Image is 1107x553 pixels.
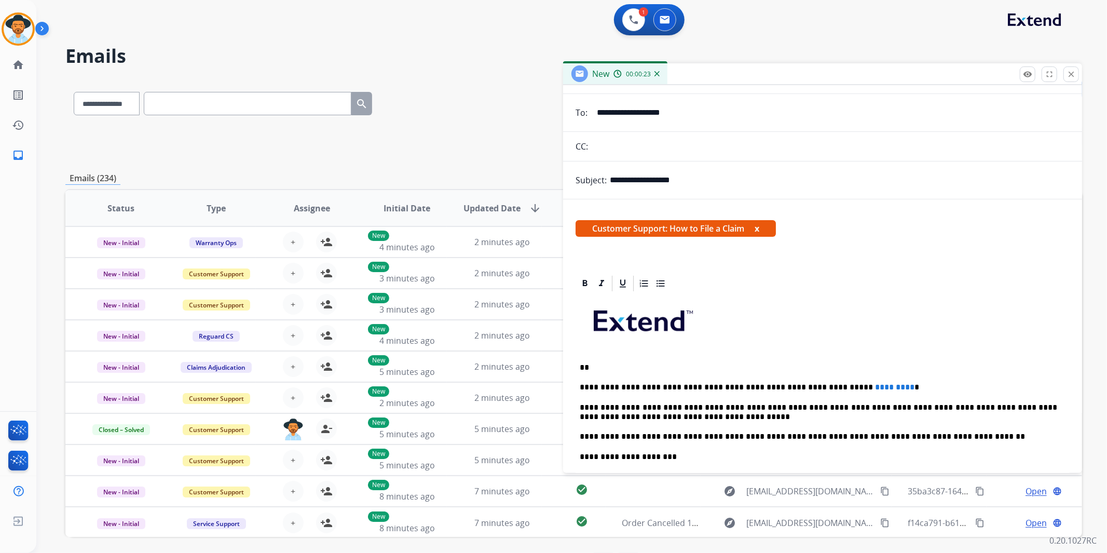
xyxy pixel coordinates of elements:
[283,294,304,315] button: +
[207,202,226,214] span: Type
[474,299,530,310] span: 2 minutes ago
[379,304,435,315] span: 3 minutes ago
[379,522,435,534] span: 8 minutes ago
[183,424,250,435] span: Customer Support
[880,518,890,528] mat-icon: content_copy
[1067,70,1076,79] mat-icon: close
[529,202,541,214] mat-icon: arrow_downward
[320,392,333,404] mat-icon: person_add
[291,392,295,404] span: +
[97,300,145,311] span: New - Initial
[592,68,609,79] span: New
[1053,518,1062,528] mat-icon: language
[368,231,389,241] p: New
[474,517,530,529] span: 7 minutes ago
[92,424,150,435] span: Closed – Solved
[183,300,250,311] span: Customer Support
[379,491,435,502] span: 8 minutes ago
[594,276,609,291] div: Italic
[4,15,33,44] img: avatar
[320,454,333,466] mat-icon: person_add
[975,518,985,528] mat-icon: content_copy
[283,481,304,502] button: +
[1026,517,1047,529] span: Open
[474,423,530,435] span: 5 minutes ago
[474,454,530,466] span: 5 minutes ago
[615,276,631,291] div: Underline
[379,273,435,284] span: 3 minutes ago
[183,487,250,497] span: Customer Support
[97,518,145,529] span: New - Initial
[97,362,145,373] span: New - Initial
[368,262,389,272] p: New
[474,236,530,248] span: 2 minutes ago
[187,518,246,529] span: Service Support
[189,237,243,248] span: Warranty Ops
[291,329,295,342] span: +
[1023,70,1032,79] mat-icon: remove_red_eye
[1045,70,1054,79] mat-icon: fullscreen
[368,355,389,366] p: New
[368,293,389,303] p: New
[474,392,530,403] span: 2 minutes ago
[576,174,607,186] p: Subject:
[320,360,333,373] mat-icon: person_add
[291,360,295,373] span: +
[283,325,304,346] button: +
[755,222,759,235] button: x
[12,119,24,131] mat-icon: history
[576,140,588,153] p: CC:
[636,276,652,291] div: Ordered List
[723,517,736,529] mat-icon: explore
[320,517,333,529] mat-icon: person_add
[626,70,651,78] span: 00:00:23
[576,483,588,496] mat-icon: check_circle
[622,517,844,529] span: Order Cancelled 17a7e3a2-4d0e-4749-849b-5e1fcf7c4de2
[639,7,648,17] div: 1
[97,237,145,248] span: New - Initial
[12,89,24,101] mat-icon: list_alt
[474,361,530,372] span: 2 minutes ago
[283,263,304,284] button: +
[368,417,389,428] p: New
[291,267,295,279] span: +
[181,362,252,373] span: Claims Adjudication
[283,232,304,252] button: +
[576,220,776,237] span: Customer Support: How to File a Claim
[1053,487,1062,496] mat-icon: language
[320,423,333,435] mat-icon: person_remove
[474,267,530,279] span: 2 minutes ago
[474,330,530,341] span: 2 minutes ago
[908,485,1067,497] span: 35ba3c87-164a-428e-bee3-6b040f640c5a
[291,236,295,248] span: +
[379,397,435,409] span: 2 minutes ago
[746,485,874,497] span: [EMAIL_ADDRESS][DOMAIN_NAME]
[474,485,530,497] span: 7 minutes ago
[294,202,330,214] span: Assignee
[291,298,295,311] span: +
[283,387,304,408] button: +
[107,202,134,214] span: Status
[65,46,1082,66] h2: Emails
[356,98,368,110] mat-icon: search
[283,512,304,533] button: +
[97,268,145,279] span: New - Initial
[379,366,435,377] span: 5 minutes ago
[653,276,668,291] div: Bullet List
[97,487,145,497] span: New - Initial
[577,276,593,291] div: Bold
[368,386,389,397] p: New
[283,419,304,440] img: agent-avatar
[12,59,24,71] mat-icon: home
[283,450,304,470] button: +
[320,267,333,279] mat-icon: person_add
[65,172,120,185] p: Emails (234)
[97,393,145,404] span: New - Initial
[368,324,389,334] p: New
[880,487,890,496] mat-icon: content_copy
[183,268,250,279] span: Customer Support
[291,517,295,529] span: +
[576,106,587,119] p: To:
[723,485,736,497] mat-icon: explore
[97,331,145,342] span: New - Initial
